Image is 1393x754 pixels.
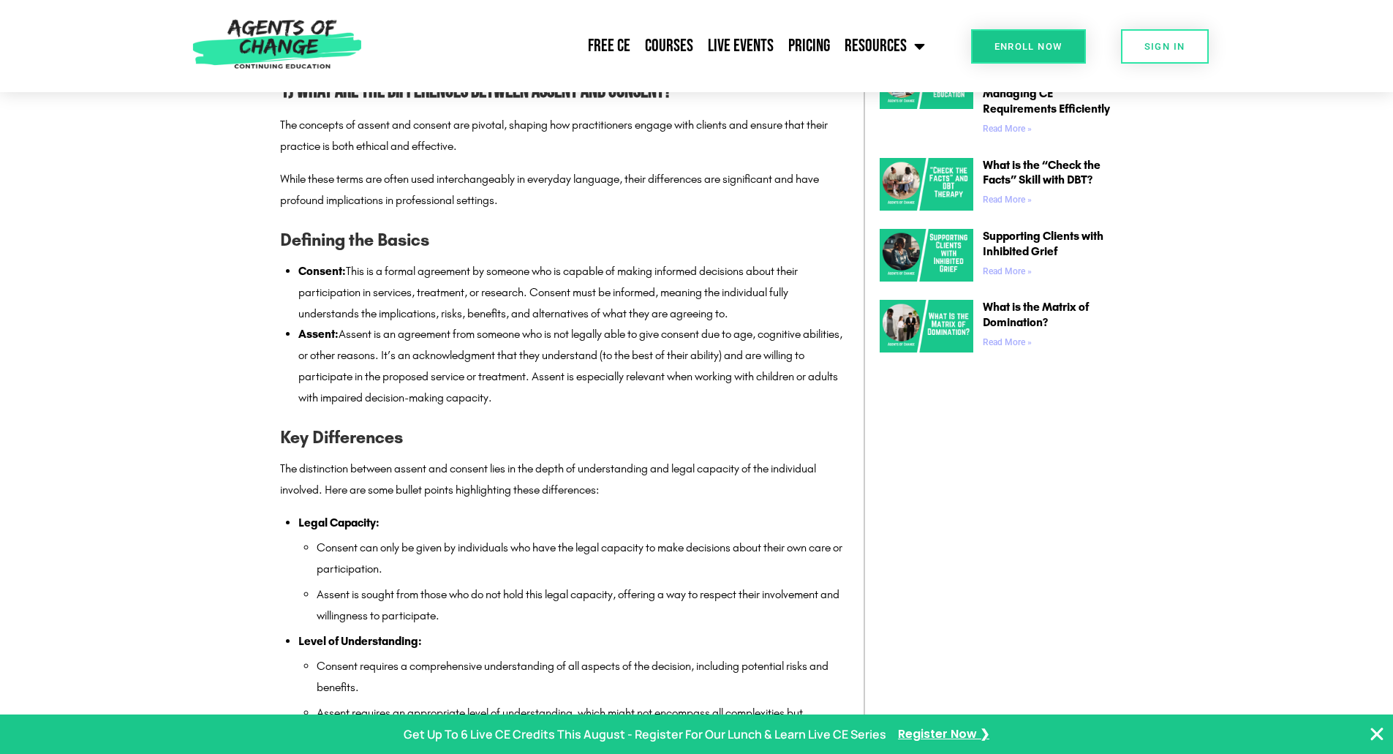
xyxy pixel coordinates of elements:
nav: Menu [369,28,932,64]
strong: Legal Capacity: [298,516,380,529]
li: Consent can only be given by individuals who have the legal capacity to make decisions about thei... [317,538,849,580]
li: This is a formal agreement by someone who is capable of making informed decisions about their par... [298,261,849,324]
a: Pricing [781,28,837,64]
a: SIGN IN [1121,29,1209,64]
strong: Assent: [298,327,339,341]
li: Assent is sought from those who do not hold this legal capacity, offering a way to respect their ... [317,584,849,627]
a: Read more about Supporting Clients with Inhibited Grief [983,266,1032,276]
a: What is the “Check the Facts” Skill with DBT? [983,158,1101,187]
a: Multi-State Mental Health Continuing Education [880,56,973,140]
a: Register Now ❯ [898,724,989,745]
img: What Is the Matrix of Domination [880,300,973,353]
a: Supporting Clients with Inhibited Grief [983,229,1103,258]
strong: Level of Understanding: [298,634,422,648]
p: While these terms are often used interchangeably in everyday language, their differences are sign... [280,169,849,211]
a: Courses [638,28,701,64]
h3: Defining the Basics [280,226,849,254]
p: Get Up To 6 Live CE Credits This August - Register For Our Lunch & Learn Live CE Series [404,724,886,745]
h3: Key Differences [280,423,849,451]
span: SIGN IN [1144,42,1185,51]
img: “Check the Facts” and DBT [880,158,973,211]
a: Read more about What is the Matrix of Domination? [983,337,1032,347]
img: Supporting Clients with Inhibited Grief [880,229,973,282]
a: Enroll Now [971,29,1086,64]
a: Read more about What is the “Check the Facts” Skill with DBT? [983,195,1032,205]
a: What is the Matrix of Domination? [983,300,1089,329]
li: Consent requires a comprehensive understanding of all aspects of the decision, including potentia... [317,656,849,698]
p: The concepts of assent and consent are pivotal, shaping how practitioners engage with clients and... [280,115,849,157]
span: Enroll Now [994,42,1062,51]
li: Assent is an agreement from someone who is not legally able to give consent due to age, cognitive... [298,324,849,408]
a: Resources [837,28,932,64]
button: Close Banner [1368,725,1386,743]
p: The distinction between assent and consent lies in the depth of understanding and legal capacity ... [280,459,849,501]
a: Free CE [581,28,638,64]
a: Read more about Multi-State Mental Health Practitioner: Managing CE Requirements Efficiently [983,124,1032,134]
li: Assent requires an appropriate level of understanding, which might not encompass all complexities... [317,703,849,745]
strong: Consent: [298,264,346,278]
a: Live Events [701,28,781,64]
